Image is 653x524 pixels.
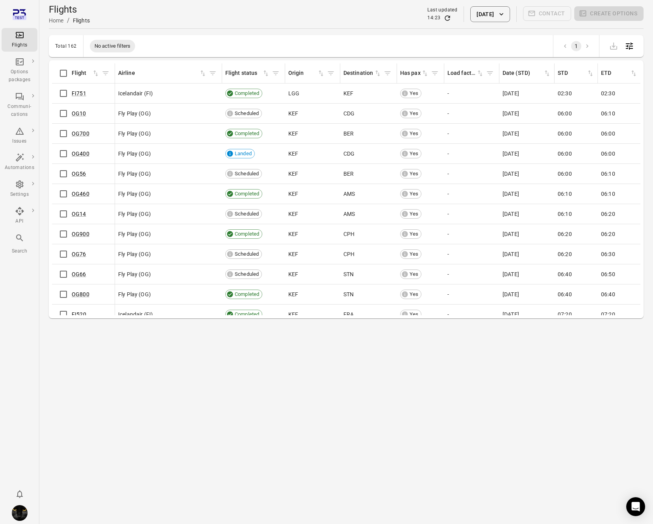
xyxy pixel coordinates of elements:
span: 06:10 [558,210,572,218]
div: Sort by flight status in ascending order [225,69,270,78]
div: - [447,250,496,258]
div: Settings [5,191,34,199]
div: - [447,270,496,278]
span: [DATE] [503,290,519,298]
span: 06:30 [601,250,615,258]
span: 06:10 [601,170,615,178]
a: FI751 [72,90,86,97]
span: KEF [288,210,298,218]
span: CDG [343,150,354,158]
span: CDG [343,110,354,117]
div: Airline [118,69,199,78]
span: [DATE] [503,190,519,198]
a: FI520 [72,311,86,318]
span: Date (STD) [503,69,551,78]
span: BER [343,130,354,138]
span: Yes [407,251,421,258]
div: Sort by flight in ascending order [72,69,100,78]
span: Scheduled [232,110,262,117]
span: Fly Play (OG) [118,150,151,158]
div: - [447,150,496,158]
div: Sort by has pax in ascending order [400,69,429,78]
button: [DATE] [470,6,510,22]
span: Origin [288,69,325,78]
div: Last updated [427,6,457,14]
div: Search [5,247,34,255]
span: Fly Play (OG) [118,130,151,138]
div: Destination [343,69,374,78]
span: 06:00 [601,130,615,138]
span: Fly Play (OG) [118,270,151,278]
span: KEF [288,170,298,178]
span: Yes [407,170,421,178]
button: page 1 [571,41,581,51]
div: - [447,170,496,178]
span: [DATE] [503,110,519,117]
span: KEF [288,230,298,238]
span: Filter by flight [100,67,111,79]
span: 06:50 [601,270,615,278]
span: CPH [343,250,354,258]
div: Sort by load factor in ascending order [447,69,484,78]
div: - [447,230,496,238]
li: / [67,16,70,25]
div: Total 162 [55,43,77,49]
div: Communi-cations [5,103,34,119]
span: 06:20 [558,250,572,258]
span: 06:00 [558,110,572,117]
span: 06:20 [601,210,615,218]
span: Completed [232,130,262,138]
button: Notifications [12,486,28,502]
span: No active filters [90,42,135,50]
span: Filter by airline [207,67,219,79]
span: Yes [407,210,421,218]
span: [DATE] [503,250,519,258]
span: Icelandair (FI) [118,310,153,318]
span: 02:30 [558,89,572,97]
span: AMS [343,210,355,218]
span: STD [558,69,594,78]
span: 06:10 [601,190,615,198]
span: [DATE] [503,310,519,318]
a: Issues [2,124,37,148]
span: Airline [118,69,207,78]
img: images [12,505,28,521]
span: Yes [407,90,421,97]
div: - [447,310,496,318]
span: KEF [343,89,353,97]
span: Fly Play (OG) [118,250,151,258]
a: OG10 [72,110,86,117]
span: [DATE] [503,210,519,218]
div: Sort by STD in ascending order [558,69,594,78]
button: Filter by flight status [270,67,282,79]
div: - [447,130,496,138]
span: Fly Play (OG) [118,170,151,178]
a: Automations [2,151,37,174]
span: Completed [232,230,262,238]
span: [DATE] [503,89,519,97]
span: LGG [288,89,299,97]
button: Filter by destination [382,67,393,79]
span: 06:10 [601,110,615,117]
span: [DATE] [503,270,519,278]
span: Yes [407,130,421,138]
a: OG800 [72,291,89,297]
div: Issues [5,138,34,145]
span: [DATE] [503,130,519,138]
button: Open table configuration [621,38,637,54]
div: - [447,290,496,298]
button: Iris [9,502,31,524]
div: ETD [601,69,630,78]
a: OG14 [72,211,86,217]
span: Please make a selection to create an option package [574,6,644,22]
button: Filter by has pax [429,67,441,79]
button: Search [2,231,37,257]
span: KEF [288,150,298,158]
span: Scheduled [232,251,262,258]
div: Options packages [5,68,34,84]
span: Completed [232,90,262,97]
span: 06:40 [558,270,572,278]
span: FRA [343,310,354,318]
